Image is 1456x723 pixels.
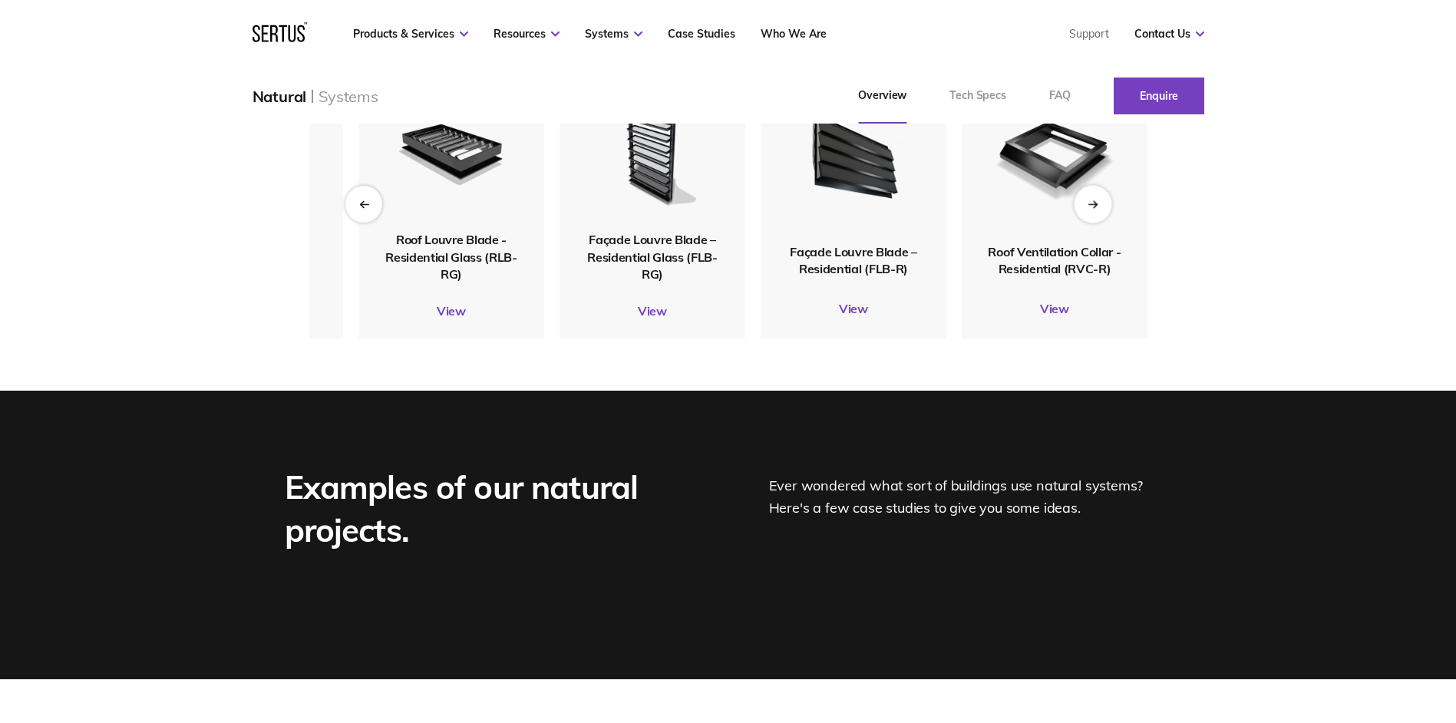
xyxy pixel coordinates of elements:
div: Next slide [1074,185,1111,223]
div: Systems [319,87,378,106]
a: View [157,301,343,316]
a: View [962,301,1147,316]
iframe: Chat Widget [1180,545,1456,723]
a: Support [1069,27,1109,41]
a: Enquire [1114,78,1204,114]
div: Examples of our natural projects. [285,466,699,552]
a: View [358,303,544,319]
a: Contact Us [1134,27,1204,41]
a: Resources [494,27,560,41]
a: View [761,301,946,316]
span: Roof Louvre Blade - Residential Glass (RLB-RG) [385,232,517,282]
div: Widget chat [1180,545,1456,723]
div: Previous slide [345,186,382,223]
span: Façade Louvre Blade – Residential Glass (FLB-RG) [587,232,718,282]
a: Tech Specs [928,68,1028,124]
div: Natural [253,87,307,106]
a: FAQ [1028,68,1092,124]
div: Ever wondered what sort of buildings use natural systems? Here's a few case studies to give you s... [769,466,1172,552]
a: Case Studies [668,27,735,41]
a: View [560,303,745,319]
a: Who We Are [761,27,827,41]
a: Systems [585,27,642,41]
a: Products & Services [353,27,468,41]
span: Façade Louvre Blade – Residential (FLB-R) [790,243,916,276]
span: Roof Ventilation Collar - Residential (RVC-R) [988,243,1121,276]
